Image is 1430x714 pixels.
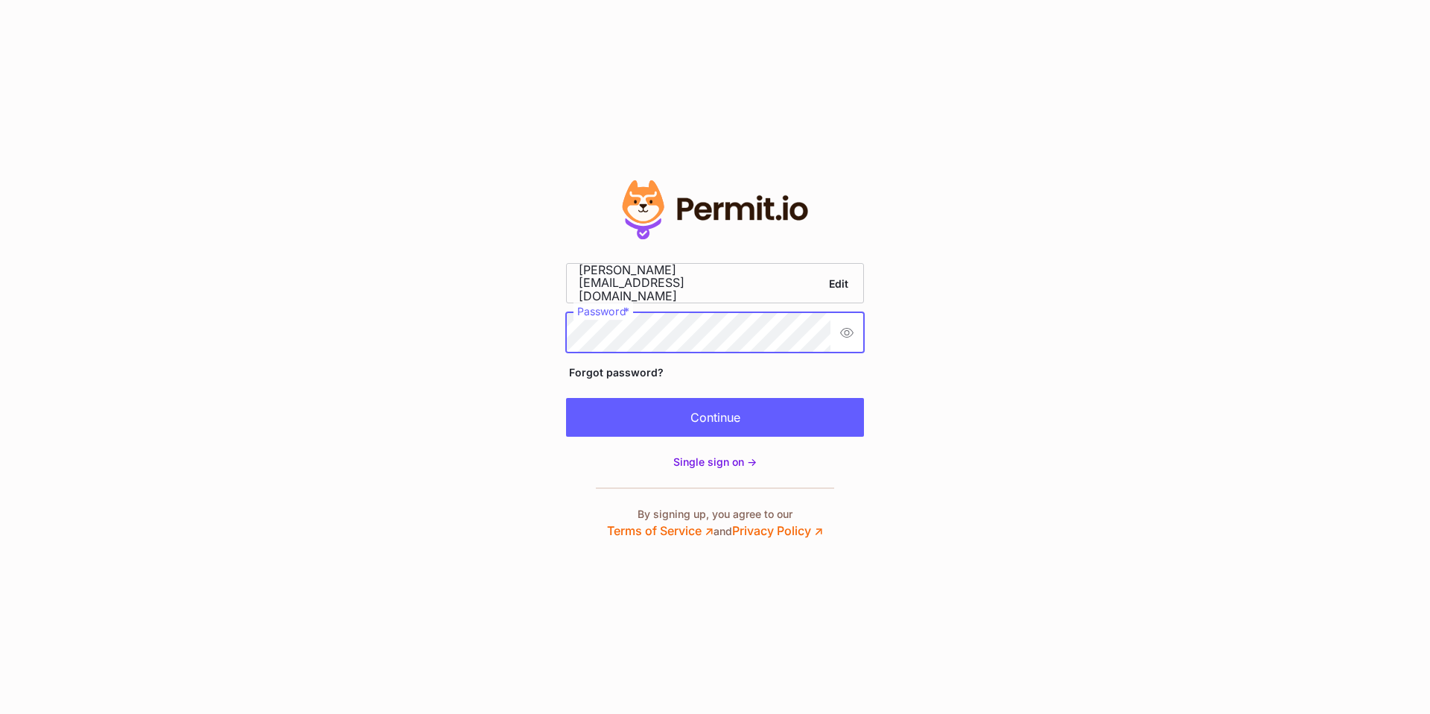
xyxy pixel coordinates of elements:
[732,523,823,538] a: Privacy Policy ↗
[566,363,667,382] a: Forgot password?
[826,273,851,294] a: Edit email address
[579,264,765,303] span: [PERSON_NAME][EMAIL_ADDRESS][DOMAIN_NAME]
[673,455,757,468] span: Single sign on ->
[830,313,863,352] button: Show password
[573,303,633,320] label: Password
[607,507,823,540] p: By signing up, you agree to our and
[673,455,757,470] a: Single sign on ->
[607,523,714,538] a: Terms of Service ↗
[566,398,864,437] button: Continue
